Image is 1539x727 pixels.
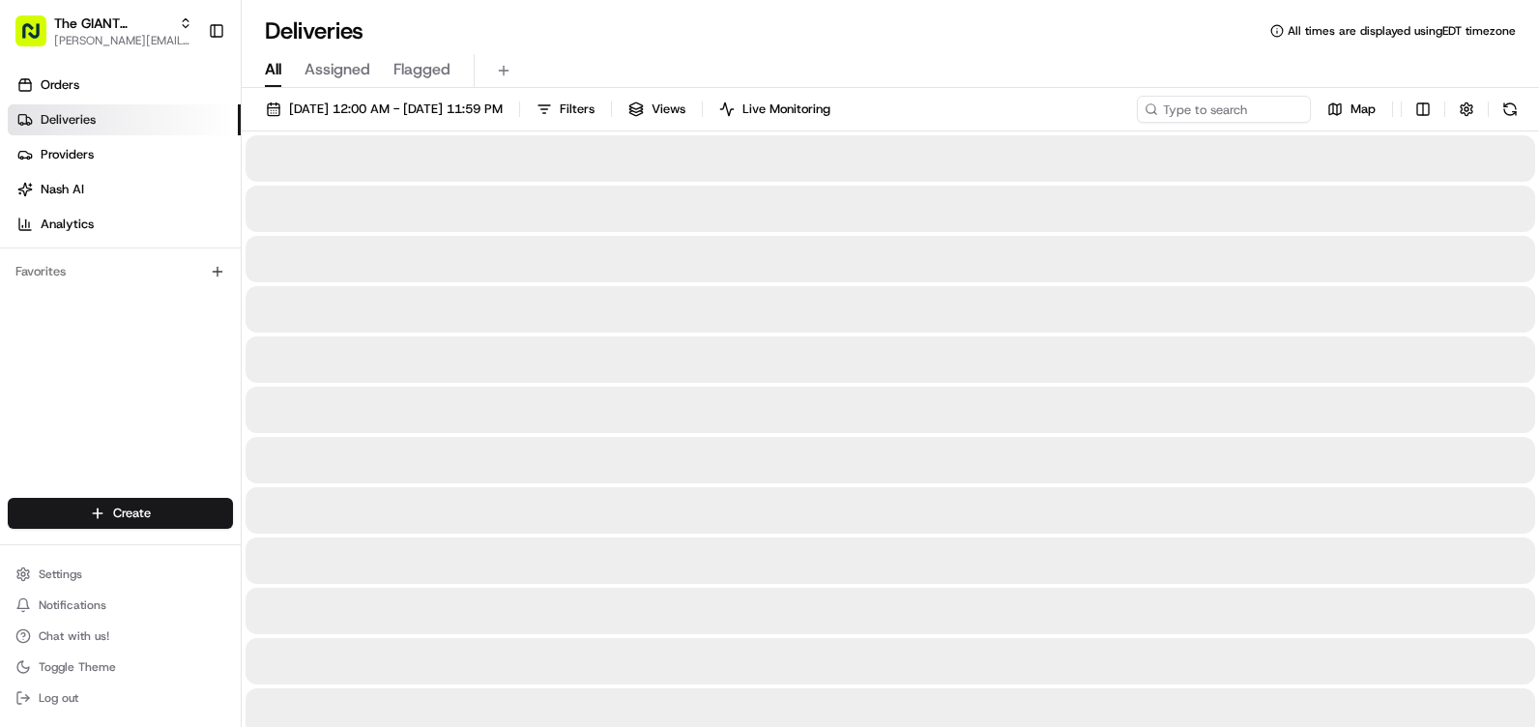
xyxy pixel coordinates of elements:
span: Chat with us! [39,628,109,644]
button: Toggle Theme [8,654,233,681]
button: The GIANT Company[PERSON_NAME][EMAIL_ADDRESS][PERSON_NAME][DOMAIN_NAME] [8,8,200,54]
button: Refresh [1496,96,1524,123]
span: Orders [41,76,79,94]
span: All [265,58,281,81]
span: Notifications [39,597,106,613]
span: Deliveries [41,111,96,129]
span: Flagged [393,58,450,81]
input: Type to search [1137,96,1311,123]
button: Live Monitoring [711,96,839,123]
button: Log out [8,684,233,712]
a: Providers [8,139,241,170]
button: Map [1319,96,1384,123]
span: [DATE] 12:00 AM - [DATE] 11:59 PM [289,101,503,118]
button: Filters [528,96,603,123]
button: Settings [8,561,233,588]
span: Toggle Theme [39,659,116,675]
span: Providers [41,146,94,163]
button: The GIANT Company [54,14,171,33]
button: Notifications [8,592,233,619]
a: Nash AI [8,174,241,205]
span: Settings [39,567,82,582]
button: Create [8,498,233,529]
span: Map [1350,101,1376,118]
span: Log out [39,690,78,706]
span: Create [113,505,151,522]
button: [PERSON_NAME][EMAIL_ADDRESS][PERSON_NAME][DOMAIN_NAME] [54,33,192,48]
button: Views [620,96,694,123]
a: Orders [8,70,241,101]
div: Favorites [8,256,233,287]
span: Nash AI [41,181,84,198]
a: Deliveries [8,104,241,135]
button: [DATE] 12:00 AM - [DATE] 11:59 PM [257,96,511,123]
span: Live Monitoring [742,101,830,118]
button: Chat with us! [8,623,233,650]
a: Analytics [8,209,241,240]
span: All times are displayed using EDT timezone [1288,23,1516,39]
span: Views [652,101,685,118]
h1: Deliveries [265,15,363,46]
span: Analytics [41,216,94,233]
span: Filters [560,101,595,118]
span: Assigned [305,58,370,81]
